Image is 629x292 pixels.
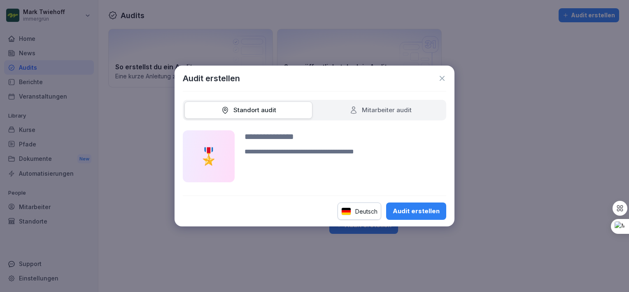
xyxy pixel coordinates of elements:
[341,207,351,215] img: de.svg
[338,203,381,220] div: Deutsch
[393,207,440,216] div: Audit erstellen
[349,106,412,115] div: Mitarbeiter audit
[183,130,235,182] div: 🎖️
[221,106,276,115] div: Standort audit
[183,72,240,85] h1: Audit erstellen
[386,203,446,220] button: Audit erstellen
